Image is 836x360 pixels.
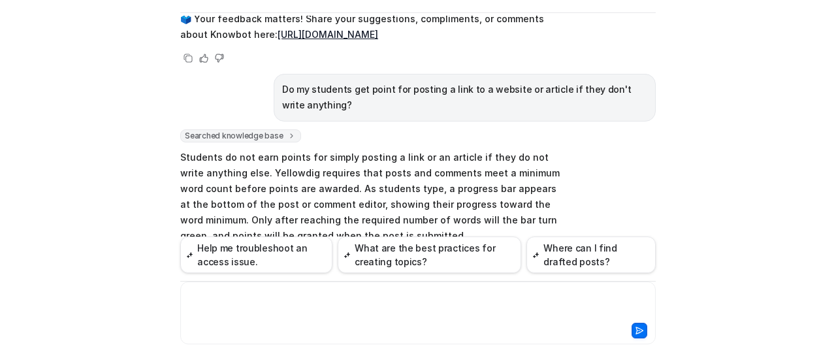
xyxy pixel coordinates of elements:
[526,237,656,273] button: Where can I find drafted posts?
[338,237,521,273] button: What are the best practices for creating topics?
[180,11,562,42] p: 🗳️ Your feedback matters! Share your suggestions, compliments, or comments about Knowbot here:
[180,129,301,142] span: Searched knowledge base
[278,29,378,40] a: [URL][DOMAIN_NAME]
[180,237,332,273] button: Help me troubleshoot an access issue.
[180,150,562,244] p: Students do not earn points for simply posting a link or an article if they do not write anything...
[282,82,647,113] p: Do my students get point for posting a link to a website or article if they don't write anything?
